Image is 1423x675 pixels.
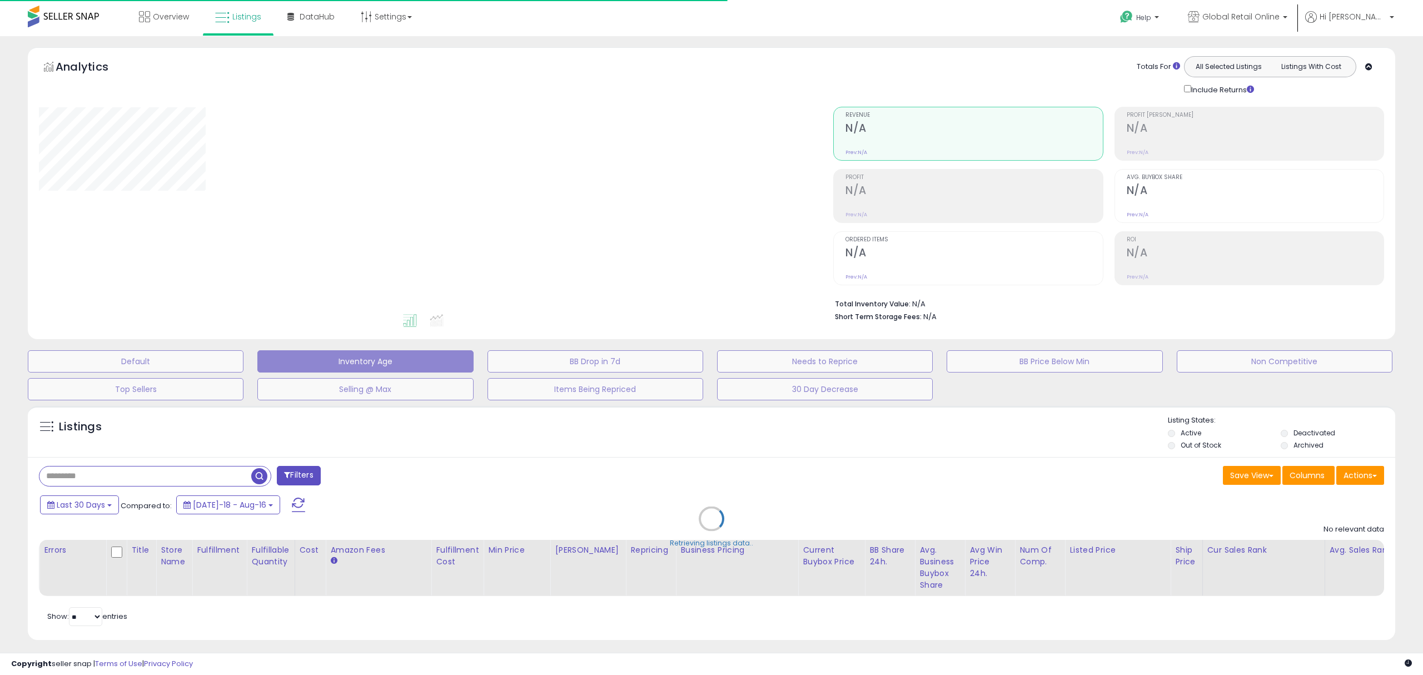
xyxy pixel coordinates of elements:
[56,59,130,77] h5: Analytics
[153,11,189,22] span: Overview
[845,237,1102,243] span: Ordered Items
[1177,350,1392,373] button: Non Competitive
[28,350,243,373] button: Default
[717,378,933,400] button: 30 Day Decrease
[1127,246,1384,261] h2: N/A
[11,659,193,669] div: seller snap | |
[947,350,1162,373] button: BB Price Below Min
[845,112,1102,118] span: Revenue
[1120,10,1133,24] i: Get Help
[257,350,473,373] button: Inventory Age
[835,299,910,309] b: Total Inventory Value:
[1202,11,1280,22] span: Global Retail Online
[11,658,52,669] strong: Copyright
[835,312,922,321] b: Short Term Storage Fees:
[845,122,1102,137] h2: N/A
[1127,149,1148,156] small: Prev: N/A
[300,11,335,22] span: DataHub
[845,211,867,218] small: Prev: N/A
[845,175,1102,181] span: Profit
[1111,2,1170,36] a: Help
[1320,11,1386,22] span: Hi [PERSON_NAME]
[95,658,142,669] a: Terms of Use
[1305,11,1394,36] a: Hi [PERSON_NAME]
[1137,62,1180,72] div: Totals For
[1127,184,1384,199] h2: N/A
[845,184,1102,199] h2: N/A
[1127,211,1148,218] small: Prev: N/A
[1270,59,1352,74] button: Listings With Cost
[28,378,243,400] button: Top Sellers
[1127,122,1384,137] h2: N/A
[717,350,933,373] button: Needs to Reprice
[835,296,1376,310] li: N/A
[1127,112,1384,118] span: Profit [PERSON_NAME]
[1187,59,1270,74] button: All Selected Listings
[1127,237,1384,243] span: ROI
[144,658,193,669] a: Privacy Policy
[923,311,937,322] span: N/A
[1127,274,1148,280] small: Prev: N/A
[232,11,261,22] span: Listings
[845,274,867,280] small: Prev: N/A
[1136,13,1151,22] span: Help
[1127,175,1384,181] span: Avg. Buybox Share
[845,246,1102,261] h2: N/A
[257,378,473,400] button: Selling @ Max
[487,378,703,400] button: Items Being Repriced
[487,350,703,373] button: BB Drop in 7d
[1176,83,1267,96] div: Include Returns
[845,149,867,156] small: Prev: N/A
[670,538,753,548] div: Retrieving listings data..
